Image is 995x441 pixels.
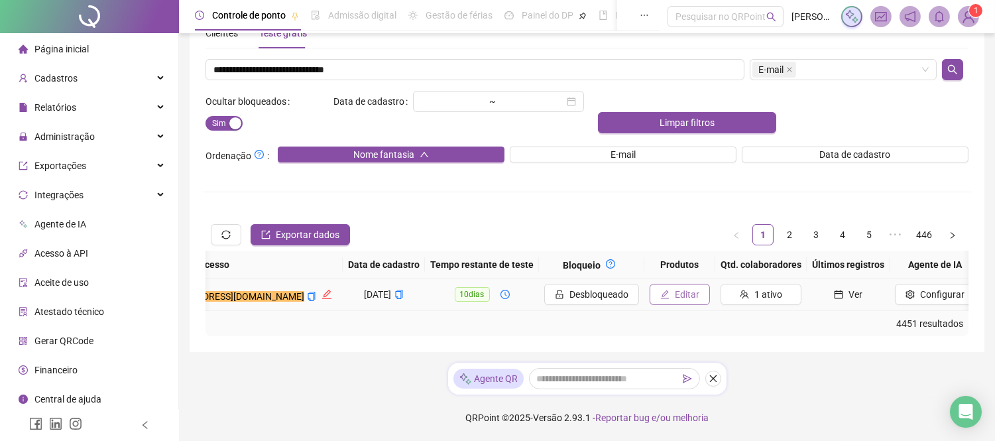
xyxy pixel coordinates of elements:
button: right [942,224,963,245]
button: 1 ativo [721,284,801,305]
button: question-circle [601,256,620,272]
div: Open Intercom Messenger [950,396,982,428]
span: audit [19,278,28,287]
span: sync [19,190,28,200]
button: Exportar dados [251,224,350,245]
img: sparkle-icon.fc2bf0ac1784a2077858766a79e2daf3.svg [459,372,472,386]
div: ~ [484,97,501,106]
button: Data de cadastro [742,147,968,162]
span: 10 dias [455,287,490,302]
span: Reportar bug e/ou melhoria [595,412,709,423]
div: 4451 resultados [211,316,963,331]
footer: QRPoint © 2025 - 2.93.1 - [179,395,995,441]
span: file-done [311,11,320,20]
span: team [740,290,749,299]
button: Ver [812,284,884,305]
span: Financeiro [34,365,78,375]
span: Painel do DP [522,10,573,21]
span: info-circle [19,395,28,404]
span: Ordenação : [205,147,269,163]
span: file [19,103,28,112]
span: copy [394,290,404,299]
span: Admissão digital [328,10,396,21]
label: Ocultar bloqueados [205,91,295,112]
span: notification [904,11,916,23]
span: Gestão de férias [426,10,493,21]
span: edit [322,289,332,300]
button: left [726,224,747,245]
span: sync [221,230,231,239]
span: Folha de pagamento [616,10,701,21]
span: facebook [29,417,42,430]
button: E-mail [510,147,736,162]
span: E-mail [752,62,796,78]
span: search [766,12,776,22]
span: Limpar filtros [660,115,715,130]
span: Editar [675,287,699,302]
span: setting [906,290,915,299]
img: 90510 [959,7,978,27]
th: Qtd. colaboradores [715,251,807,279]
a: 5 [859,225,879,245]
div: Clientes [205,26,238,40]
span: user-add [19,74,28,83]
span: solution [19,307,28,316]
th: Produtos [644,251,715,279]
span: Administração [34,131,95,142]
span: export [19,161,28,170]
span: Agente de IA [34,219,86,229]
span: left [732,231,740,239]
span: Cadastros [34,73,78,84]
span: [PERSON_NAME] [791,9,833,24]
span: Atestado técnico [34,306,104,317]
li: Próxima página [942,224,963,245]
span: left [141,420,150,430]
span: Desbloqueado [569,287,628,302]
span: Acesso à API [34,248,88,259]
span: Ver [849,287,862,302]
div: Agente QR [453,369,524,389]
label: Data de cadastro [333,91,413,112]
a: 1 [753,225,773,245]
span: sun [408,11,418,20]
li: 2 [779,224,800,245]
span: E-mail [611,147,636,162]
span: Data de cadastro [819,147,890,162]
span: pushpin [579,12,587,20]
li: 1 [752,224,774,245]
sup: Atualize o seu contato no menu Meus Dados [969,4,982,17]
li: 5 [858,224,880,245]
span: lock [19,132,28,141]
span: bell [933,11,945,23]
span: export [261,230,270,239]
span: search [947,64,958,75]
span: dashboard [504,11,514,20]
span: calendar [834,290,843,299]
span: Gerar QRCode [34,336,93,346]
th: Data de cadastro [343,251,425,279]
span: right [949,231,957,239]
span: dollar [19,365,28,375]
button: Configurar [895,284,975,305]
a: 3 [806,225,826,245]
span: Aceite de uso [34,277,89,288]
span: send [683,374,692,383]
th: Últimos registros [807,251,890,279]
a: 446 [912,225,936,245]
li: Página anterior [726,224,747,245]
span: Integrações [34,190,84,200]
div: Teste grátis [259,26,307,40]
li: 446 [911,224,937,245]
span: Central de ajuda [34,394,101,405]
button: Nome fantasiaup [278,147,504,162]
mark: [EMAIL_ADDRESS][DOMAIN_NAME] [157,291,304,302]
span: question-circle [606,259,615,269]
span: Relatórios [34,102,76,113]
span: qrcode [19,336,28,346]
span: ••• [885,224,906,245]
span: 1 [974,6,978,15]
span: instagram [69,417,82,430]
span: up [420,150,429,159]
span: clock-circle [195,11,204,20]
a: 4 [833,225,852,245]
